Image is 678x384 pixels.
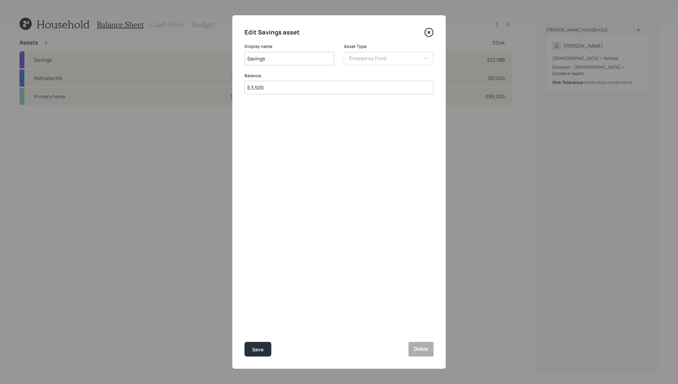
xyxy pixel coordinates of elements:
button: Save [244,342,271,357]
button: Delete [409,342,434,357]
label: Display name [244,43,334,49]
label: Balance [244,73,434,79]
label: Asset Type [344,43,434,49]
div: Save [252,346,264,354]
h4: Edit Savings asset [244,27,300,37]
